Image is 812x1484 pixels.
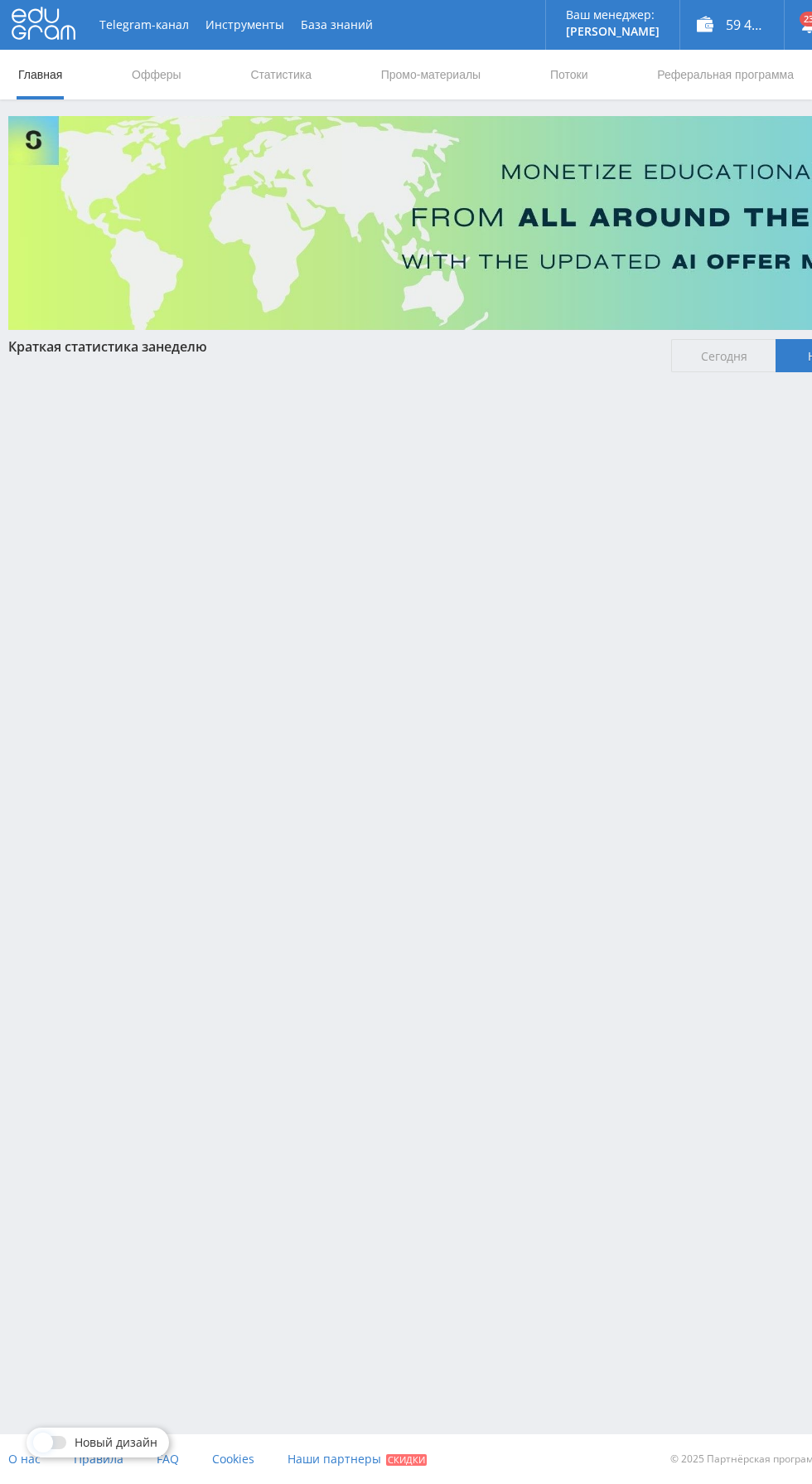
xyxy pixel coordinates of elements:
p: Ваш менеджер: [566,8,660,22]
a: Реферальная программа [655,50,795,99]
span: Новый дизайн [75,1436,157,1449]
p: [PERSON_NAME] [566,25,660,38]
a: Потоки [549,50,590,99]
span: Скидки [386,1454,427,1466]
a: Наши партнеры Скидки [288,1434,427,1484]
span: Сегодня [671,339,776,372]
a: Офферы [130,50,183,99]
a: О нас [8,1434,41,1484]
span: Cookies [212,1451,254,1467]
a: Главная [17,50,64,99]
span: Наши партнеры [288,1451,381,1467]
span: Правила [74,1451,123,1467]
a: Промо-материалы [379,50,482,99]
a: Правила [74,1434,123,1484]
span: FAQ [157,1451,179,1467]
a: Cookies [212,1434,254,1484]
span: неделю [156,337,207,356]
a: FAQ [157,1434,179,1484]
a: Статистика [249,50,313,99]
span: О нас [8,1451,41,1467]
div: Краткая статистика за [8,339,655,354]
